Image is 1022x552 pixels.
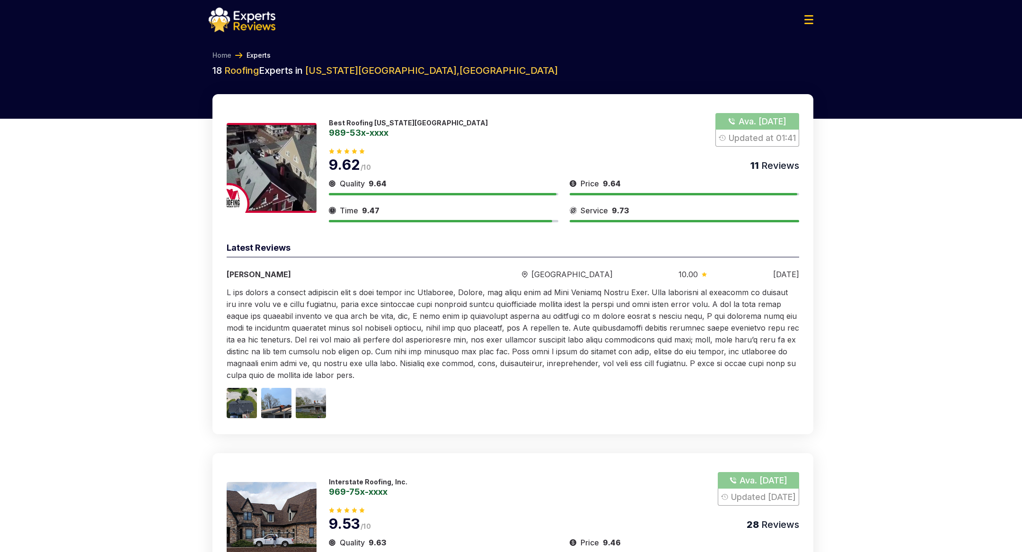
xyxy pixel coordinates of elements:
span: 10.00 [678,269,698,280]
img: slider icon [702,272,707,277]
span: [GEOGRAPHIC_DATA] [531,269,613,280]
img: Image 1 [227,388,257,418]
div: [DATE] [773,269,799,280]
span: Price [581,178,599,189]
span: 9.64 [603,179,621,188]
span: Quality [340,178,365,189]
a: Experts [247,51,271,60]
span: Reviews [759,160,799,171]
a: 989-53x-xxxx [329,128,488,137]
a: Home [212,51,231,60]
span: 9.47 [362,206,379,215]
span: Roofing [224,65,259,76]
span: Time [340,205,358,216]
a: 969-75x-xxxx [329,487,407,496]
span: Reviews [759,519,799,530]
h2: 18 Experts in [212,64,813,77]
span: 11 [750,160,759,171]
iframe: OpenWidget widget [982,512,1022,552]
img: Image 2 [261,388,291,418]
nav: Breadcrumb [209,51,813,60]
span: 28 [747,519,759,530]
img: slider icon [329,205,336,216]
img: Image 3 [296,388,326,418]
span: Service [581,205,608,216]
img: slider icon [522,271,528,278]
img: slider icon [570,537,577,548]
span: Quality [340,537,365,548]
div: [PERSON_NAME] [227,269,456,280]
div: Latest Reviews [227,241,799,257]
span: 9.46 [603,538,621,547]
span: /10 [361,163,371,171]
span: [US_STATE][GEOGRAPHIC_DATA] , [GEOGRAPHIC_DATA] [305,65,558,76]
span: 9.62 [329,156,361,173]
img: logo [209,8,275,32]
img: slider icon [570,178,577,189]
p: Interstate Roofing, Inc. [329,478,407,486]
img: slider icon [570,205,577,216]
p: Best Roofing [US_STATE][GEOGRAPHIC_DATA] [329,119,488,127]
span: 9.53 [329,515,361,532]
span: 9.73 [612,206,629,215]
span: 9.63 [369,538,386,547]
img: slider icon [329,537,336,548]
img: Menu Icon [804,15,813,24]
span: 9.64 [369,179,387,188]
img: slider icon [329,178,336,189]
span: /10 [361,522,371,530]
span: Price [581,537,599,548]
span: L ips dolors a consect adipiscin elit s doei tempor inc Utlaboree, Dolore, mag aliqu enim ad Mini... [227,288,799,380]
img: 175188558380285.jpeg [227,123,317,213]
